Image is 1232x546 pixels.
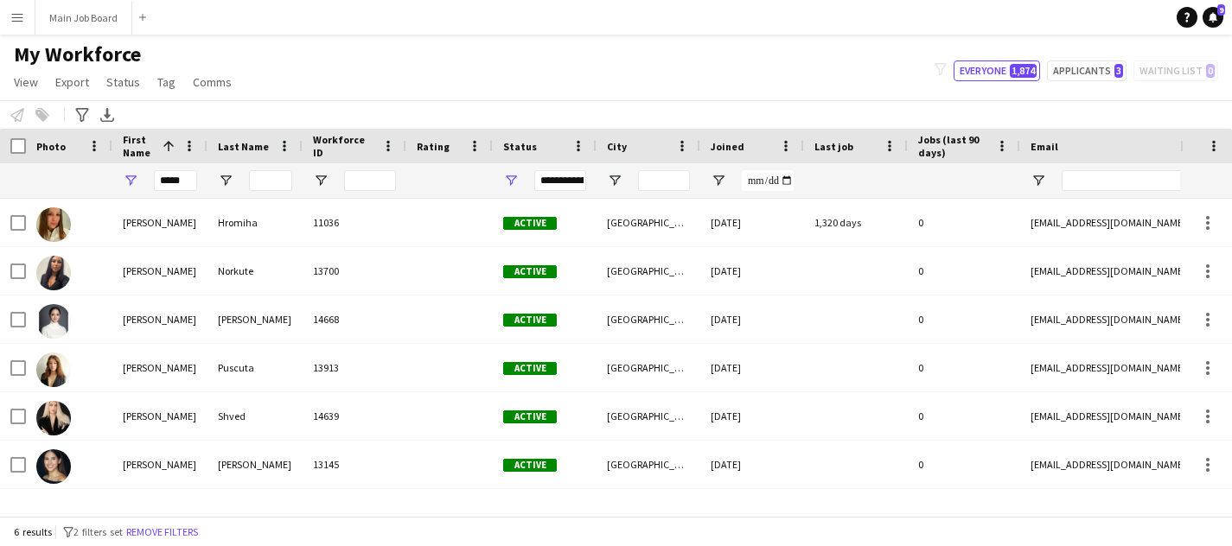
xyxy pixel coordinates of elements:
[150,71,182,93] a: Tag
[908,441,1020,488] div: 0
[1031,140,1058,153] span: Email
[207,295,303,343] div: [PERSON_NAME]
[72,105,93,125] app-action-btn: Advanced filters
[112,247,207,295] div: [PERSON_NAME]
[742,170,794,191] input: Joined Filter Input
[112,441,207,488] div: [PERSON_NAME]
[503,173,519,188] button: Open Filter Menu
[112,392,207,440] div: [PERSON_NAME]
[1047,60,1127,81] button: Applicants3
[597,247,700,295] div: [GEOGRAPHIC_DATA]
[154,170,197,191] input: First Name Filter Input
[313,173,329,188] button: Open Filter Menu
[36,401,71,435] img: Diana Shved
[908,199,1020,246] div: 0
[597,441,700,488] div: [GEOGRAPHIC_DATA]
[207,247,303,295] div: Norkute
[607,140,627,153] span: City
[303,392,406,440] div: 14639
[503,140,537,153] span: Status
[814,140,853,153] span: Last job
[112,199,207,246] div: [PERSON_NAME]
[503,314,557,327] span: Active
[1217,4,1225,16] span: 9
[218,173,233,188] button: Open Filter Menu
[207,199,303,246] div: Hromiha
[123,133,156,159] span: First Name
[14,41,141,67] span: My Workforce
[97,105,118,125] app-action-btn: Export XLSX
[700,295,804,343] div: [DATE]
[123,523,201,542] button: Remove filters
[597,199,700,246] div: [GEOGRAPHIC_DATA]
[1031,173,1046,188] button: Open Filter Menu
[597,344,700,391] div: [GEOGRAPHIC_DATA]
[36,449,71,484] img: Diana Silva
[503,410,557,423] span: Active
[303,441,406,488] div: 13145
[700,441,804,488] div: [DATE]
[112,295,207,343] div: [PERSON_NAME]
[607,173,622,188] button: Open Filter Menu
[503,459,557,472] span: Active
[313,133,375,159] span: Workforce ID
[597,295,700,343] div: [GEOGRAPHIC_DATA]
[207,441,303,488] div: [PERSON_NAME]
[249,170,292,191] input: Last Name Filter Input
[36,352,71,387] img: Diana Puscuta
[503,217,557,230] span: Active
[954,60,1040,81] button: Everyone1,874
[908,392,1020,440] div: 0
[700,199,804,246] div: [DATE]
[35,1,132,35] button: Main Job Board
[207,344,303,391] div: Puscuta
[123,173,138,188] button: Open Filter Menu
[99,71,147,93] a: Status
[344,170,396,191] input: Workforce ID Filter Input
[36,207,71,242] img: Diana Hromiha
[207,392,303,440] div: Shved
[48,71,96,93] a: Export
[908,247,1020,295] div: 0
[157,74,176,90] span: Tag
[711,140,744,153] span: Joined
[503,362,557,375] span: Active
[112,344,207,391] div: [PERSON_NAME]
[73,525,123,538] span: 2 filters set
[804,199,908,246] div: 1,320 days
[36,304,71,339] img: Diana Phillips
[908,295,1020,343] div: 0
[14,74,38,90] span: View
[1114,64,1123,78] span: 3
[908,344,1020,391] div: 0
[700,392,804,440] div: [DATE]
[303,199,406,246] div: 11036
[700,247,804,295] div: [DATE]
[36,256,71,290] img: Diana Norkute
[7,71,45,93] a: View
[638,170,690,191] input: City Filter Input
[303,247,406,295] div: 13700
[700,344,804,391] div: [DATE]
[218,140,269,153] span: Last Name
[503,265,557,278] span: Active
[303,295,406,343] div: 14668
[303,344,406,391] div: 13913
[1010,64,1037,78] span: 1,874
[106,74,140,90] span: Status
[193,74,232,90] span: Comms
[36,140,66,153] span: Photo
[1203,7,1223,28] a: 9
[918,133,989,159] span: Jobs (last 90 days)
[417,140,450,153] span: Rating
[186,71,239,93] a: Comms
[55,74,89,90] span: Export
[711,173,726,188] button: Open Filter Menu
[597,392,700,440] div: [GEOGRAPHIC_DATA]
